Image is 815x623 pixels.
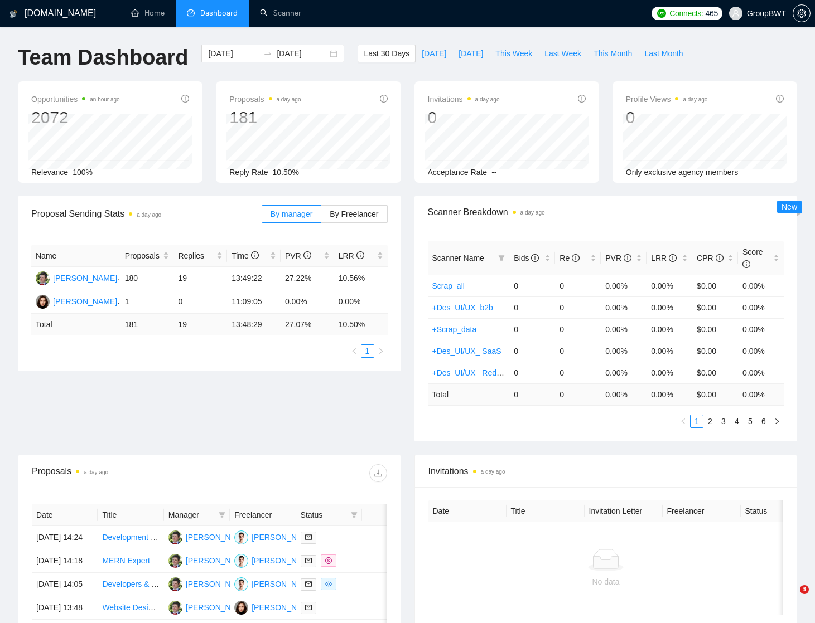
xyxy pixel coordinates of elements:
[208,47,259,60] input: Start date
[305,604,312,611] span: mail
[252,531,316,543] div: [PERSON_NAME]
[690,415,703,428] li: 1
[703,415,717,428] li: 2
[663,500,741,522] th: Freelancer
[380,95,388,103] span: info-circle
[361,344,374,358] li: 1
[339,251,364,260] span: LRR
[692,318,738,340] td: $0.00
[168,530,182,544] img: AS
[555,383,601,405] td: 0
[555,296,601,318] td: 0
[348,344,361,358] button: left
[459,47,483,60] span: [DATE]
[692,275,738,296] td: $0.00
[125,250,161,262] span: Proposals
[555,318,601,340] td: 0
[227,314,281,335] td: 13:48:29
[369,464,387,482] button: download
[98,549,163,573] td: MERN Expert
[716,254,724,262] span: info-circle
[416,45,452,62] button: [DATE]
[644,47,683,60] span: Last Month
[168,579,250,588] a: AS[PERSON_NAME]
[120,245,174,267] th: Proposals
[731,415,743,427] a: 4
[36,295,50,309] img: SK
[531,254,539,262] span: info-circle
[168,602,250,611] a: AS[PERSON_NAME]
[452,45,489,62] button: [DATE]
[102,580,234,588] a: Developers & Designer for SaaS MVP
[738,362,784,383] td: 0.00%
[305,581,312,587] span: mail
[793,4,811,22] button: setting
[514,254,539,262] span: Bids
[98,573,163,596] td: Developers & Designer for SaaS MVP
[168,556,250,564] a: AS[PERSON_NAME]
[742,260,750,268] span: info-circle
[178,250,214,262] span: Replies
[538,45,587,62] button: Last Week
[173,290,227,314] td: 0
[776,95,784,103] span: info-circle
[692,340,738,362] td: $0.00
[36,273,117,282] a: AS[PERSON_NAME]
[770,415,784,428] button: right
[168,532,250,541] a: AS[PERSON_NAME]
[560,254,580,262] span: Re
[98,596,163,620] td: Website Design & Development for Senior Housing Accounting Firm
[647,296,692,318] td: 0.00%
[601,318,647,340] td: 0.00%
[31,107,120,128] div: 2072
[31,245,120,267] th: Name
[234,532,316,541] a: DN[PERSON_NAME]
[758,415,770,427] a: 6
[334,290,388,314] td: 0.00%
[677,415,690,428] button: left
[18,45,188,71] h1: Team Dashboard
[164,504,230,526] th: Manager
[234,602,316,611] a: SK[PERSON_NAME]
[717,415,730,427] a: 3
[697,254,723,262] span: CPR
[168,509,214,521] span: Manager
[738,275,784,296] td: 0.00%
[281,314,334,335] td: 27.07 %
[601,296,647,318] td: 0.00%
[730,415,744,428] li: 4
[301,509,346,521] span: Status
[234,530,248,544] img: DN
[334,267,388,290] td: 10.56%
[137,212,161,218] time: a day ago
[509,296,555,318] td: 0
[370,469,387,478] span: download
[793,9,810,18] span: setting
[651,254,677,262] span: LRR
[168,554,182,568] img: AS
[647,275,692,296] td: 0.00%
[9,5,17,23] img: logo
[706,7,718,20] span: 465
[358,45,416,62] button: Last 30 Days
[738,318,784,340] td: 0.00%
[432,281,465,290] a: Scrap_all
[120,267,174,290] td: 180
[305,534,312,541] span: mail
[692,383,738,405] td: $ 0.00
[31,168,68,177] span: Relevance
[252,578,316,590] div: [PERSON_NAME]
[186,578,250,590] div: [PERSON_NAME]
[520,210,545,216] time: a day ago
[173,314,227,335] td: 19
[281,267,334,290] td: 27.22%
[509,275,555,296] td: 0
[281,290,334,314] td: 0.00%
[605,254,631,262] span: PVR
[626,107,708,128] div: 0
[428,93,500,106] span: Invitations
[647,340,692,362] td: 0.00%
[428,205,784,219] span: Scanner Breakdown
[638,45,689,62] button: Last Month
[31,207,262,221] span: Proposal Sending Stats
